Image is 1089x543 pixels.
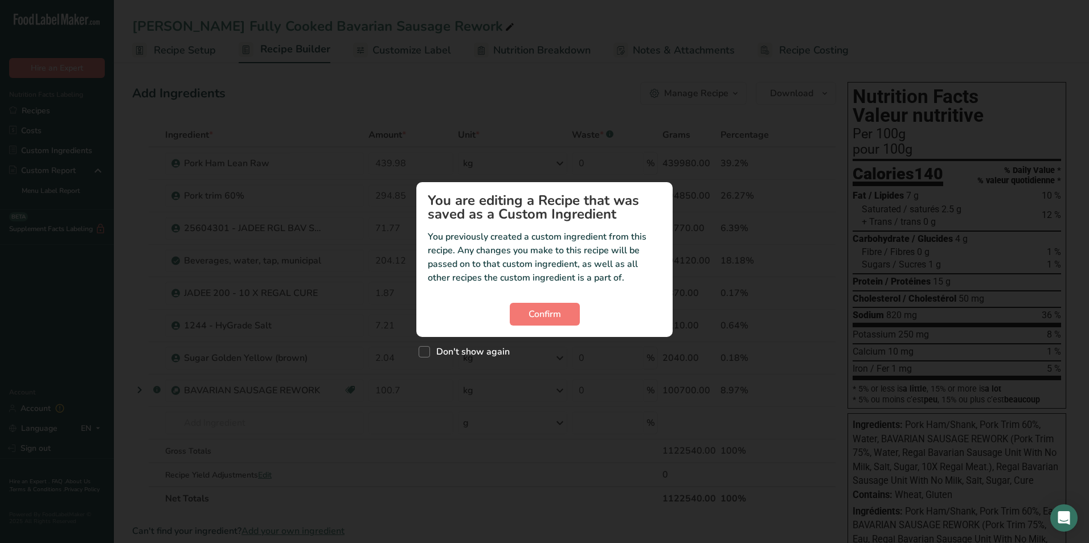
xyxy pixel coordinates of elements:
[430,346,510,357] span: Don't show again
[428,230,661,285] p: You previously created a custom ingredient from this recipe. Any changes you make to this recipe ...
[428,194,661,221] h1: You are editing a Recipe that was saved as a Custom Ingredient
[529,307,561,321] span: Confirm
[1050,504,1078,532] div: Open Intercom Messenger
[510,303,580,326] button: Confirm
